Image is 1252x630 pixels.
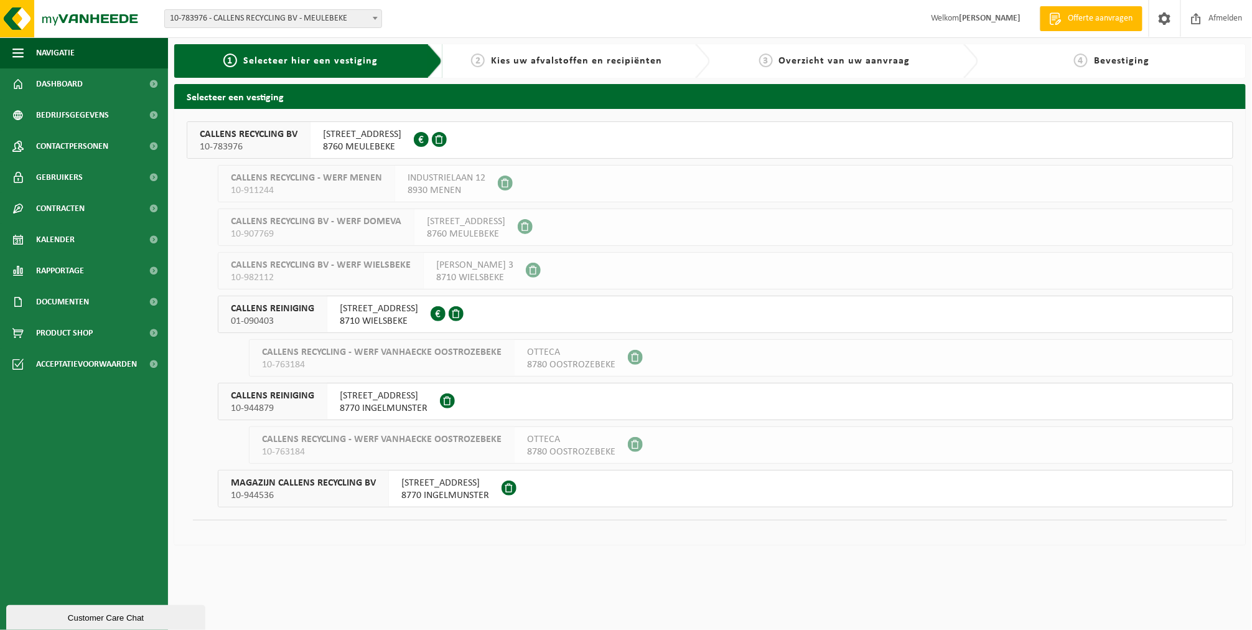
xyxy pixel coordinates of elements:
span: [STREET_ADDRESS] [401,477,489,489]
span: 1 [223,54,237,67]
span: Acceptatievoorwaarden [36,349,137,380]
span: 2 [471,54,485,67]
span: Bevestiging [1094,56,1149,66]
span: 10-763184 [262,446,502,458]
span: INDUSTRIELAAN 12 [408,172,485,184]
span: 10-783976 [200,141,297,153]
span: [STREET_ADDRESS] [427,215,505,228]
span: 3 [759,54,773,67]
button: MAGAZIJN CALLENS RECYCLING BV 10-944536 [STREET_ADDRESS]8770 INGELMUNSTER [218,470,1233,507]
iframe: chat widget [6,603,208,630]
span: [STREET_ADDRESS] [340,390,427,402]
span: [STREET_ADDRESS] [340,303,418,315]
span: CALLENS RECYCLING - WERF VANHAECKE OOSTROZEBEKE [262,346,502,359]
span: Offerte aanvragen [1065,12,1136,25]
span: Contracten [36,193,85,224]
span: 10-982112 [231,271,411,284]
span: [PERSON_NAME] 3 [436,259,513,271]
span: Bedrijfsgegevens [36,100,109,131]
span: 4 [1074,54,1088,67]
span: Kalender [36,224,75,255]
span: 10-911244 [231,184,382,197]
span: Gebruikers [36,162,83,193]
span: 8930 MENEN [408,184,485,197]
span: CALLENS RECYCLING - WERF MENEN [231,172,382,184]
span: 8770 INGELMUNSTER [401,489,489,502]
span: OTTECA [527,433,615,446]
span: Overzicht van uw aanvraag [779,56,910,66]
span: [STREET_ADDRESS] [323,128,401,141]
span: CALLENS RECYCLING - WERF VANHAECKE OOSTROZEBEKE [262,433,502,446]
span: CALLENS RECYCLING BV - WERF DOMEVA [231,215,401,228]
span: Documenten [36,286,89,317]
span: 10-763184 [262,359,502,371]
span: 8770 INGELMUNSTER [340,402,427,415]
span: Rapportage [36,255,84,286]
span: 10-783976 - CALLENS RECYCLING BV - MEULEBEKE [165,10,381,27]
span: 8710 WIELSBEKE [340,315,418,327]
span: Navigatie [36,37,75,68]
span: 8780 OOSTROZEBEKE [527,446,615,458]
span: 8760 MEULEBEKE [323,141,401,153]
span: Product Shop [36,317,93,349]
span: CALLENS REINIGING [231,303,314,315]
button: CALLENS REINIGING 10-944879 [STREET_ADDRESS]8770 INGELMUNSTER [218,383,1233,420]
span: Dashboard [36,68,83,100]
span: CALLENS REINIGING [231,390,314,402]
button: CALLENS REINIGING 01-090403 [STREET_ADDRESS]8710 WIELSBEKE [218,296,1233,333]
a: Offerte aanvragen [1040,6,1142,31]
button: CALLENS RECYCLING BV 10-783976 [STREET_ADDRESS]8760 MEULEBEKE [187,121,1233,159]
span: MAGAZIJN CALLENS RECYCLING BV [231,477,376,489]
span: CALLENS RECYCLING BV - WERF WIELSBEKE [231,259,411,271]
h2: Selecteer een vestiging [174,84,1246,108]
span: Contactpersonen [36,131,108,162]
span: Kies uw afvalstoffen en recipiënten [491,56,662,66]
span: Selecteer hier een vestiging [243,56,378,66]
span: 8760 MEULEBEKE [427,228,505,240]
span: 10-907769 [231,228,401,240]
span: 01-090403 [231,315,314,327]
span: 10-783976 - CALLENS RECYCLING BV - MEULEBEKE [164,9,382,28]
strong: [PERSON_NAME] [959,14,1021,23]
span: 10-944536 [231,489,376,502]
span: CALLENS RECYCLING BV [200,128,297,141]
span: 8780 OOSTROZEBEKE [527,359,615,371]
span: 8710 WIELSBEKE [436,271,513,284]
span: OTTECA [527,346,615,359]
span: 10-944879 [231,402,314,415]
